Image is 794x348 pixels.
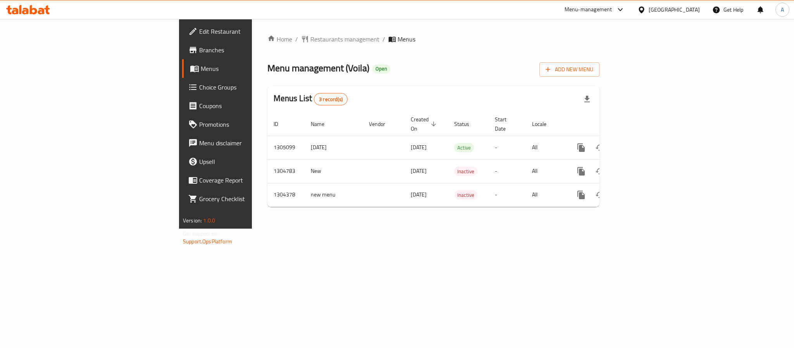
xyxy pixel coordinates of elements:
[199,120,305,129] span: Promotions
[182,59,312,78] a: Menus
[267,112,653,207] table: enhanced table
[314,93,348,105] div: Total records count
[526,183,566,207] td: All
[649,5,700,14] div: [GEOGRAPHIC_DATA]
[199,45,305,55] span: Branches
[182,134,312,152] a: Menu disclaimer
[398,34,415,44] span: Menus
[311,119,334,129] span: Name
[372,65,390,72] span: Open
[199,157,305,166] span: Upsell
[182,96,312,115] a: Coupons
[183,229,219,239] span: Get support on:
[201,64,305,73] span: Menus
[369,119,395,129] span: Vendor
[314,96,347,103] span: 3 record(s)
[274,93,348,105] h2: Menus List
[411,142,427,152] span: [DATE]
[182,115,312,134] a: Promotions
[183,236,232,246] a: Support.OpsPlatform
[274,119,288,129] span: ID
[546,65,593,74] span: Add New Menu
[382,34,385,44] li: /
[566,112,653,136] th: Actions
[454,191,477,200] span: Inactive
[489,183,526,207] td: -
[454,190,477,200] div: Inactive
[199,194,305,203] span: Grocery Checklist
[454,167,477,176] span: Inactive
[199,101,305,110] span: Coupons
[183,215,202,226] span: Version:
[495,115,517,133] span: Start Date
[411,115,439,133] span: Created On
[565,5,612,14] div: Menu-management
[182,190,312,208] a: Grocery Checklist
[199,83,305,92] span: Choice Groups
[781,5,784,14] span: A
[182,41,312,59] a: Branches
[454,119,479,129] span: Status
[305,136,363,159] td: [DATE]
[532,119,556,129] span: Locale
[301,34,379,44] a: Restaurants management
[454,143,474,152] span: Active
[372,64,390,74] div: Open
[305,183,363,207] td: new menu
[572,162,591,181] button: more
[411,190,427,200] span: [DATE]
[489,136,526,159] td: -
[572,138,591,157] button: more
[591,186,609,204] button: Change Status
[526,159,566,183] td: All
[182,22,312,41] a: Edit Restaurant
[539,62,599,77] button: Add New Menu
[199,27,305,36] span: Edit Restaurant
[489,159,526,183] td: -
[203,215,215,226] span: 1.0.0
[526,136,566,159] td: All
[310,34,379,44] span: Restaurants management
[182,171,312,190] a: Coverage Report
[305,159,363,183] td: New
[267,59,369,77] span: Menu management ( Voila )
[182,78,312,96] a: Choice Groups
[591,162,609,181] button: Change Status
[199,176,305,185] span: Coverage Report
[578,90,596,109] div: Export file
[572,186,591,204] button: more
[411,166,427,176] span: [DATE]
[182,152,312,171] a: Upsell
[267,34,599,44] nav: breadcrumb
[199,138,305,148] span: Menu disclaimer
